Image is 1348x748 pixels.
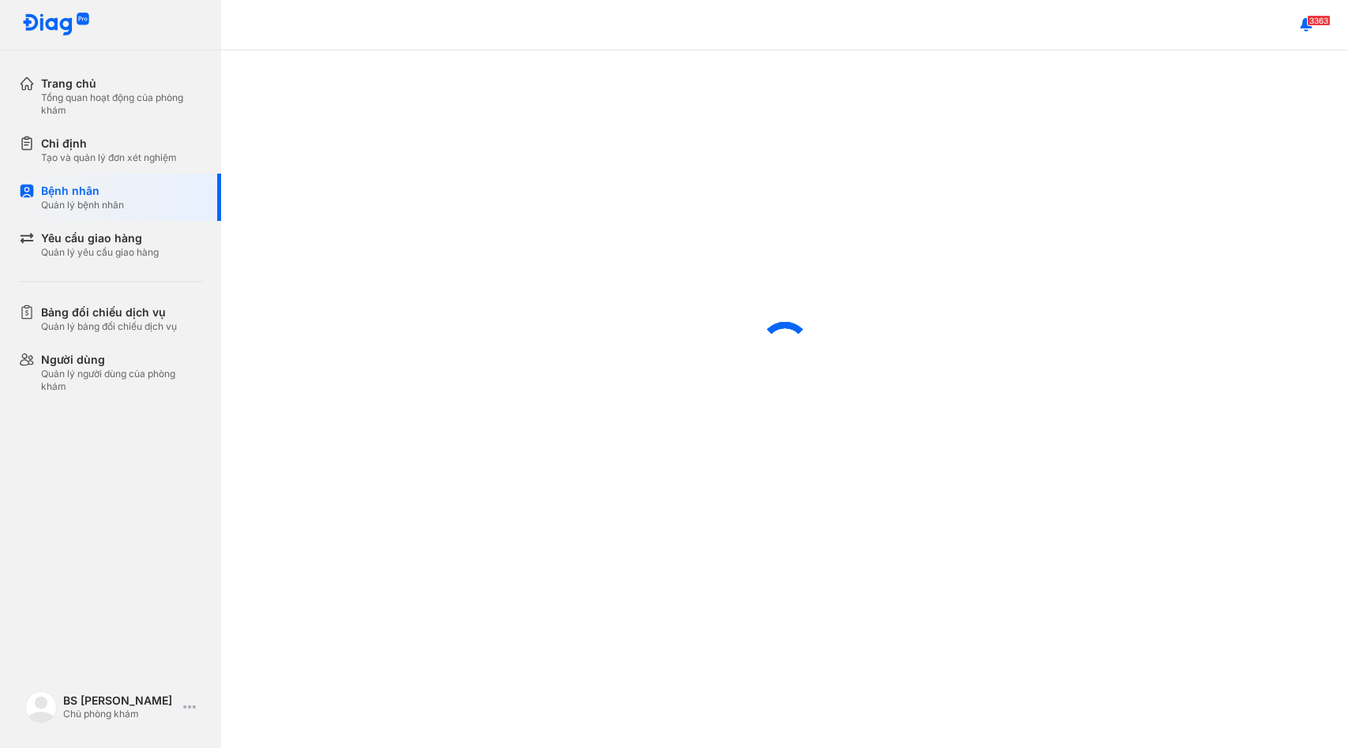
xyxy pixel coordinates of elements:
img: logo [22,13,90,37]
div: Quản lý yêu cầu giao hàng [41,246,159,259]
div: Bệnh nhân [41,183,124,199]
div: Quản lý người dùng của phòng khám [41,368,202,393]
div: Chủ phòng khám [63,708,177,720]
img: logo [25,691,57,723]
div: Người dùng [41,352,202,368]
div: Chỉ định [41,136,177,151]
div: Tạo và quản lý đơn xét nghiệm [41,151,177,164]
span: 3363 [1307,15,1331,26]
div: Trang chủ [41,76,202,92]
div: BS [PERSON_NAME] [63,694,177,708]
div: Quản lý bảng đối chiếu dịch vụ [41,320,177,333]
div: Quản lý bệnh nhân [41,199,124,211]
div: Bảng đối chiếu dịch vụ [41,305,177,320]
div: Tổng quan hoạt động của phòng khám [41,92,202,117]
div: Yêu cầu giao hàng [41,230,159,246]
